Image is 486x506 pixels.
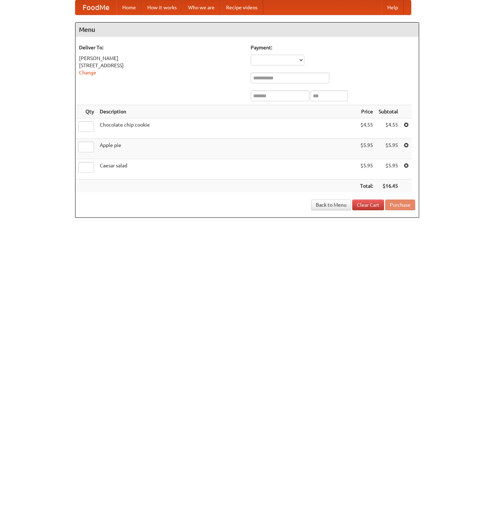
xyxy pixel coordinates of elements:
[357,159,376,180] td: $5.95
[376,180,401,193] th: $16.45
[382,0,404,15] a: Help
[79,70,96,75] a: Change
[376,159,401,180] td: $5.95
[97,139,357,159] td: Apple pie
[357,139,376,159] td: $5.95
[311,200,351,210] a: Back to Menu
[97,159,357,180] td: Caesar salad
[220,0,263,15] a: Recipe videos
[75,105,97,118] th: Qty
[376,118,401,139] td: $4.55
[97,118,357,139] td: Chocolate chip cookie
[79,62,244,69] div: [STREET_ADDRESS]
[75,23,419,37] h4: Menu
[251,44,415,51] h5: Payment:
[352,200,384,210] a: Clear Cart
[376,105,401,118] th: Subtotal
[385,200,415,210] button: Purchase
[97,105,357,118] th: Description
[357,180,376,193] th: Total:
[357,105,376,118] th: Price
[142,0,182,15] a: How it works
[79,44,244,51] h5: Deliver To:
[79,55,244,62] div: [PERSON_NAME]
[357,118,376,139] td: $4.55
[75,0,117,15] a: FoodMe
[376,139,401,159] td: $5.95
[117,0,142,15] a: Home
[182,0,220,15] a: Who we are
